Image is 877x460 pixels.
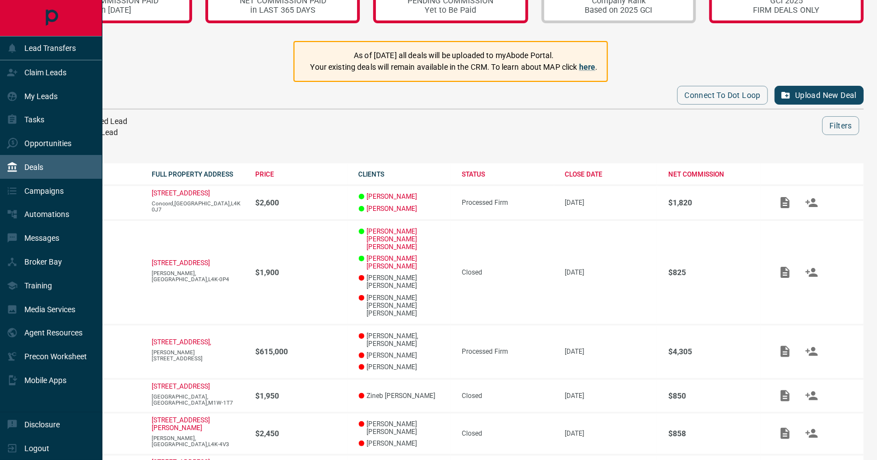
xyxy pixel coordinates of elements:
[152,259,210,267] a: [STREET_ADDRESS]
[359,440,451,447] p: [PERSON_NAME]
[462,268,554,276] div: Closed
[772,391,798,399] span: Add / View Documents
[359,170,451,178] div: CLIENTS
[367,228,451,251] a: [PERSON_NAME] [PERSON_NAME] [PERSON_NAME]
[408,6,494,15] div: Yet to Be Paid
[772,198,798,206] span: Add / View Documents
[367,255,451,270] a: [PERSON_NAME] [PERSON_NAME]
[152,416,210,432] a: [STREET_ADDRESS][PERSON_NAME]
[668,429,761,438] p: $858
[255,170,348,178] div: PRICE
[359,392,451,400] p: Zineb [PERSON_NAME]
[152,170,245,178] div: FULL PROPERTY ADDRESS
[152,435,245,447] p: [PERSON_NAME],[GEOGRAPHIC_DATA],L4K-4V3
[798,391,825,399] span: Match Clients
[668,170,761,178] div: NET COMMISSION
[798,268,825,276] span: Match Clients
[668,198,761,207] p: $1,820
[462,430,554,437] div: Closed
[565,170,658,178] div: CLOSE DATE
[152,189,210,197] a: [STREET_ADDRESS]
[668,391,761,400] p: $850
[772,347,798,355] span: Add / View Documents
[152,394,245,406] p: [GEOGRAPHIC_DATA],[GEOGRAPHIC_DATA],M1W-1T7
[72,6,158,15] div: in [DATE]
[359,332,451,348] p: [PERSON_NAME], [PERSON_NAME]
[240,6,326,15] div: in LAST 365 DAYS
[565,199,658,206] p: [DATE]
[152,338,211,346] a: [STREET_ADDRESS],
[798,347,825,355] span: Match Clients
[152,349,245,361] p: [PERSON_NAME][STREET_ADDRESS]
[255,347,348,356] p: $615,000
[775,86,864,105] button: Upload New Deal
[668,268,761,277] p: $825
[152,200,245,213] p: Concord,[GEOGRAPHIC_DATA],L4K 0J7
[565,348,658,355] p: [DATE]
[359,352,451,359] p: [PERSON_NAME]
[822,116,859,135] button: Filters
[255,198,348,207] p: $2,600
[753,6,819,15] div: FIRM DEALS ONLY
[310,61,597,73] p: Your existing deals will remain available in the CRM. To learn about MAP click .
[772,429,798,437] span: Add / View Documents
[359,294,451,317] p: [PERSON_NAME] [PERSON_NAME] [PERSON_NAME]
[255,268,348,277] p: $1,900
[152,270,245,282] p: [PERSON_NAME],[GEOGRAPHIC_DATA],L4K-0P4
[359,363,451,371] p: [PERSON_NAME]
[677,86,768,105] button: Connect to Dot Loop
[359,420,451,436] p: [PERSON_NAME] [PERSON_NAME]
[668,347,761,356] p: $4,305
[367,205,417,213] a: [PERSON_NAME]
[565,268,658,276] p: [DATE]
[310,50,597,61] p: As of [DATE] all deals will be uploaded to myAbode Portal.
[798,198,825,206] span: Match Clients
[255,429,348,438] p: $2,450
[255,391,348,400] p: $1,950
[565,392,658,400] p: [DATE]
[462,199,554,206] div: Processed Firm
[462,392,554,400] div: Closed
[152,383,210,390] a: [STREET_ADDRESS]
[359,274,451,290] p: [PERSON_NAME] [PERSON_NAME]
[772,268,798,276] span: Add / View Documents
[565,430,658,437] p: [DATE]
[462,348,554,355] div: Processed Firm
[367,193,417,200] a: [PERSON_NAME]
[798,429,825,437] span: Match Clients
[579,63,596,71] a: here
[585,6,653,15] div: Based on 2025 GCI
[462,170,554,178] div: STATUS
